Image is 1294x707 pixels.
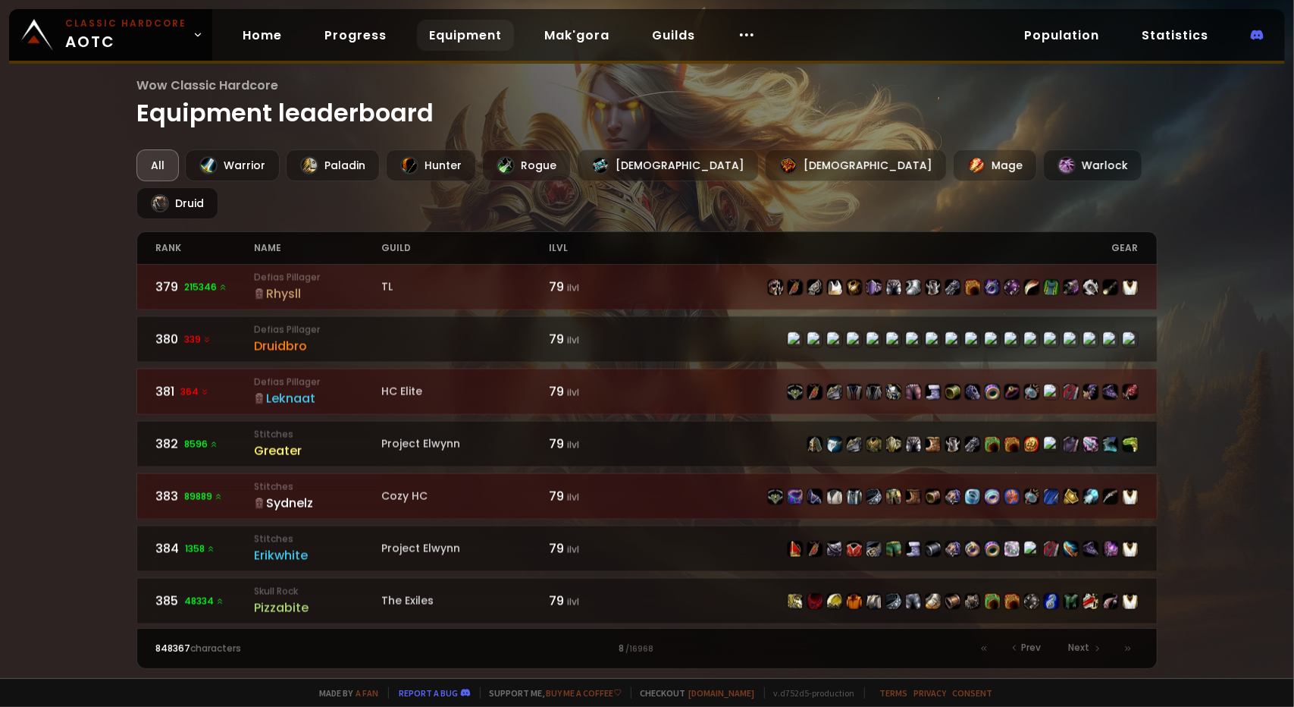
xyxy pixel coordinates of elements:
[847,280,862,295] img: item-16966
[640,20,707,51] a: Guilds
[1004,594,1020,609] img: item-21204
[1012,20,1111,51] a: Population
[480,687,622,699] span: Support me,
[136,578,1157,624] a: 38548334 Skull RockPizzabiteThe Exiles79 ilvlitem-16939item-19377item-16937item-10052item-16942it...
[847,385,862,400] img: item-3342
[549,487,647,506] div: 79
[886,280,901,295] img: item-22417
[788,542,803,557] img: item-19375
[807,437,822,452] img: item-22478
[1103,385,1118,400] img: item-21597
[953,687,993,699] a: Consent
[807,280,822,295] img: item-22419
[136,473,1157,520] a: 38389889 StitchesSydnelzCozy HC79 ilvlitem-22514item-23036item-22515item-4334item-14154item-16925...
[567,334,579,347] small: ilvl
[788,280,803,295] img: item-21700
[985,542,1000,557] img: item-23237
[184,333,211,347] span: 339
[1024,594,1039,609] img: item-13965
[807,489,822,504] img: item-22515
[886,542,901,557] img: item-21461
[567,595,579,608] small: ilvl
[765,149,947,181] div: [DEMOGRAPHIC_DATA]
[549,435,647,454] div: 79
[254,271,382,284] small: Defias Pillager
[631,687,755,699] span: Checkout
[136,76,1157,95] span: Wow Classic Hardcore
[689,687,755,699] a: [DOMAIN_NAME]
[866,489,882,504] img: item-16925
[847,542,862,557] img: item-19145
[1004,280,1020,295] img: item-19431
[1103,542,1118,557] img: item-22821
[906,280,921,295] img: item-21688
[417,20,514,51] a: Equipment
[985,280,1000,295] img: item-17063
[311,687,379,699] span: Made by
[482,149,571,181] div: Rogue
[312,20,399,51] a: Progress
[866,280,882,295] img: item-19137
[567,281,579,294] small: ilvl
[547,687,622,699] a: Buy me a coffee
[945,489,960,504] img: item-16920
[254,337,382,356] div: Druidbro
[1083,385,1098,400] img: item-21413
[945,437,960,452] img: item-22483
[1083,280,1098,295] img: item-19349
[254,494,382,513] div: Sydnelz
[549,232,647,264] div: ilvl
[788,489,803,504] img: item-23036
[1103,489,1118,504] img: item-13534
[381,593,548,609] div: The Exiles
[945,280,960,295] img: item-22421
[254,480,382,494] small: Stitches
[768,489,783,504] img: item-22514
[1022,641,1042,655] span: Prev
[399,687,459,699] a: Report a bug
[254,284,382,303] div: Rhysll
[1069,641,1090,655] span: Next
[1004,385,1020,400] img: item-21709
[926,489,941,504] img: item-22519
[1123,594,1138,609] img: item-5976
[1044,594,1059,609] img: item-18473
[9,9,212,61] a: Classic HardcoreAOTC
[880,687,908,699] a: Terms
[381,232,548,264] div: guild
[906,594,921,609] img: item-22437
[136,149,179,181] div: All
[1004,542,1020,557] img: item-23207
[886,594,901,609] img: item-22442
[965,489,980,504] img: item-22707
[155,592,254,611] div: 385
[381,384,548,400] div: HC Elite
[136,369,1157,415] a: 381364 Defias PillagerLeknaatHC Elite79 ilvlitem-22498item-21608item-21345item-3342item-23220item...
[567,491,579,504] small: ilvl
[926,280,941,295] img: item-22423
[807,594,822,609] img: item-19377
[945,594,960,609] img: item-22443
[401,642,892,655] div: 8
[549,592,647,611] div: 79
[827,489,842,504] img: item-4334
[1103,437,1118,452] img: item-23242
[155,642,401,655] div: characters
[985,594,1000,609] img: item-19384
[136,187,218,219] div: Druid
[1130,20,1220,51] a: Statistics
[155,232,254,264] div: rank
[381,489,548,504] div: Cozy HC
[1064,542,1079,557] img: item-22807
[1123,437,1138,452] img: item-20038
[254,428,382,441] small: Stitches
[827,385,842,400] img: item-21345
[254,232,382,264] div: name
[386,149,476,181] div: Hunter
[136,264,1157,310] a: 379215346 Defias PillagerRhysllTL79 ilvlitem-16866item-21700item-22419item-5107item-16966item-191...
[254,546,382,565] div: Erikwhite
[847,594,862,609] img: item-10052
[886,385,901,400] img: item-22730
[647,232,1138,264] div: gear
[567,438,579,451] small: ilvl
